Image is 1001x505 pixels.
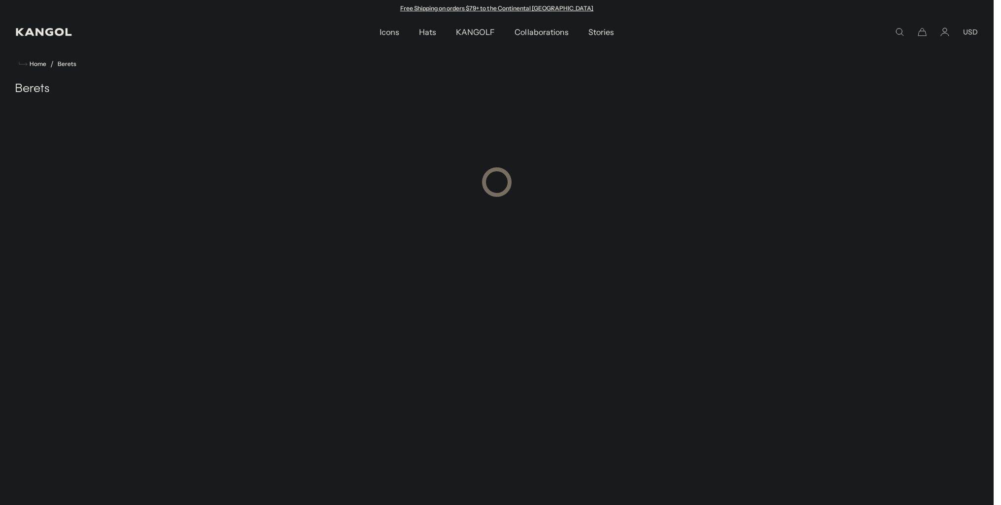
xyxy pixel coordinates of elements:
[446,18,505,46] a: KANGOLF
[395,5,598,13] slideshow-component: Announcement bar
[400,4,594,12] a: Free Shipping on orders $79+ to the Continental [GEOGRAPHIC_DATA]
[15,82,979,96] h1: Berets
[505,18,578,46] a: Collaborations
[456,18,495,46] span: KANGOLF
[895,28,904,36] summary: Search here
[370,18,409,46] a: Icons
[963,28,978,36] button: USD
[918,28,927,36] button: Cart
[395,5,598,13] div: Announcement
[380,18,399,46] span: Icons
[940,28,949,36] a: Account
[409,18,446,46] a: Hats
[419,18,436,46] span: Hats
[579,18,624,46] a: Stories
[58,61,76,67] a: Berets
[28,61,46,67] span: Home
[19,60,46,68] a: Home
[46,58,54,70] li: /
[515,18,568,46] span: Collaborations
[395,5,598,13] div: 1 of 2
[588,18,614,46] span: Stories
[16,28,252,36] a: Kangol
